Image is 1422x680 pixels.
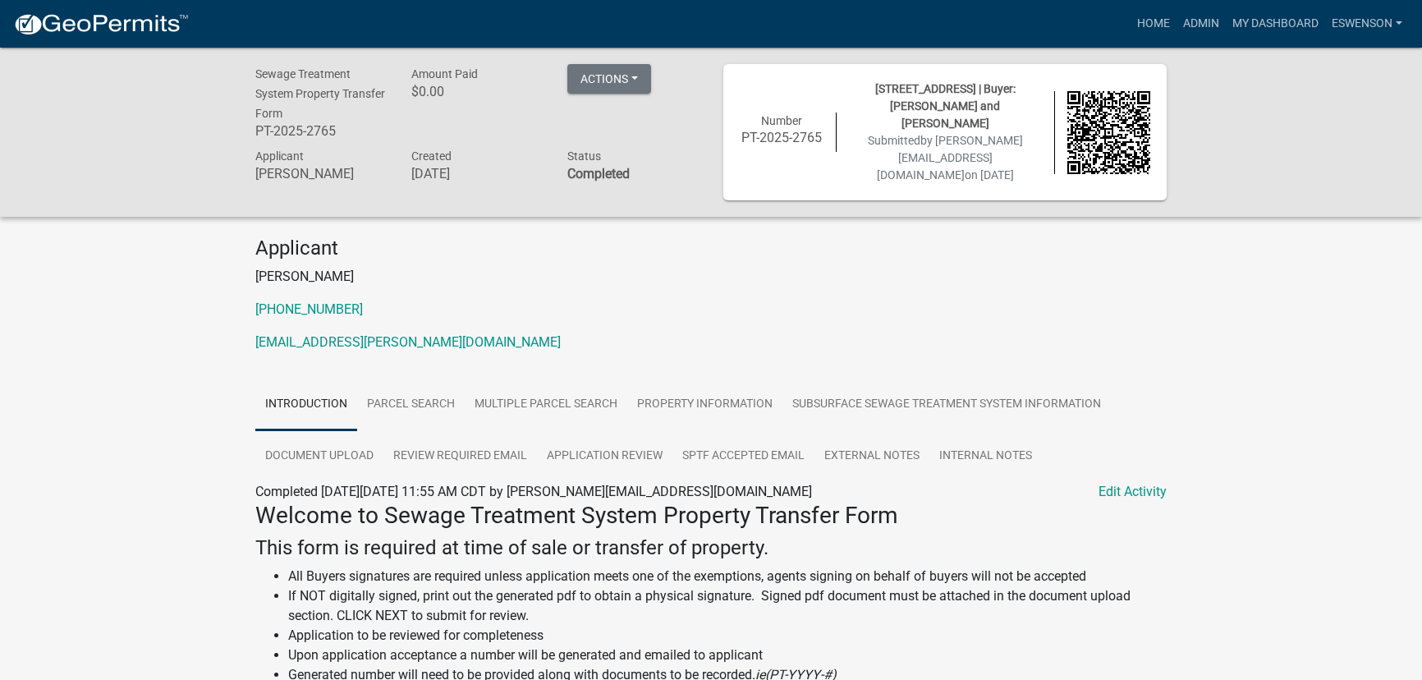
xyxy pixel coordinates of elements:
[255,67,385,120] span: Sewage Treatment System Property Transfer Form
[255,484,812,499] span: Completed [DATE][DATE] 11:55 AM CDT by [PERSON_NAME][EMAIL_ADDRESS][DOMAIN_NAME]
[1067,91,1151,175] img: QR code
[357,379,465,431] a: Parcel search
[411,149,452,163] span: Created
[288,586,1167,626] li: If NOT digitally signed, print out the generated pdf to obtain a physical signature. Signed pdf d...
[740,130,823,145] h6: PT-2025-2765
[288,646,1167,665] li: Upon application acceptance a number will be generated and emailed to applicant
[567,64,651,94] button: Actions
[255,536,1167,560] h4: This form is required at time of sale or transfer of property.
[255,267,1167,287] p: [PERSON_NAME]
[567,149,601,163] span: Status
[627,379,782,431] a: Property Information
[255,237,1167,260] h4: Applicant
[761,114,802,127] span: Number
[672,430,814,483] a: SPTF Accepted Email
[929,430,1042,483] a: Internal Notes
[1226,8,1325,39] a: My Dashboard
[288,567,1167,586] li: All Buyers signatures are required unless application meets one of the exemptions, agents signing...
[255,123,387,139] h6: PT-2025-2765
[411,84,543,99] h6: $0.00
[255,334,561,350] a: [EMAIL_ADDRESS][PERSON_NAME][DOMAIN_NAME]
[411,166,543,181] h6: [DATE]
[411,67,478,80] span: Amount Paid
[255,301,363,317] a: [PHONE_NUMBER]
[383,430,537,483] a: Review Required Email
[288,626,1167,646] li: Application to be reviewed for completeness
[255,149,304,163] span: Applicant
[1325,8,1409,39] a: eswenson
[877,134,1023,181] span: by [PERSON_NAME][EMAIL_ADDRESS][DOMAIN_NAME]
[255,166,387,181] h6: [PERSON_NAME]
[875,82,1016,130] span: [STREET_ADDRESS] | Buyer: [PERSON_NAME] and [PERSON_NAME]
[255,430,383,483] a: Document Upload
[1177,8,1226,39] a: Admin
[567,166,630,181] strong: Completed
[1131,8,1177,39] a: Home
[868,134,1023,181] span: Submitted on [DATE]
[782,379,1111,431] a: Subsurface Sewage Treatment System Information
[255,502,1167,530] h3: Welcome to Sewage Treatment System Property Transfer Form
[1099,482,1167,502] a: Edit Activity
[255,379,357,431] a: Introduction
[537,430,672,483] a: Application Review
[465,379,627,431] a: Multiple Parcel Search
[814,430,929,483] a: External Notes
